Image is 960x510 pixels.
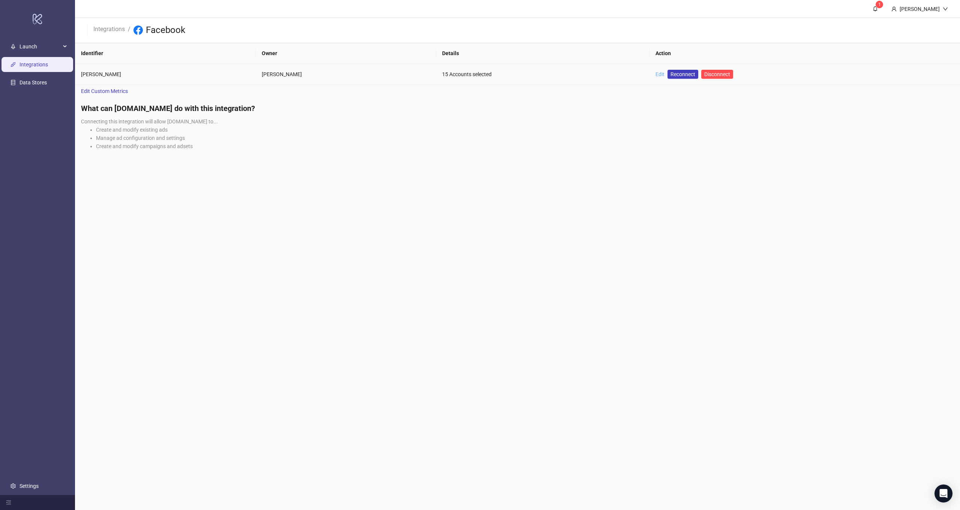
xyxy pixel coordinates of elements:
span: Reconnect [670,70,695,78]
a: Settings [19,483,39,489]
span: rocket [10,44,16,49]
div: 15 Accounts selected [442,70,643,78]
th: Details [436,43,649,64]
h4: What can [DOMAIN_NAME] do with this integration? [81,103,954,114]
span: 1 [878,2,881,7]
span: Connecting this integration will allow [DOMAIN_NAME] to... [81,118,218,124]
span: Edit Custom Metrics [81,87,128,95]
a: Edit [655,71,664,77]
h3: Facebook [146,24,185,36]
a: Edit Custom Metrics [75,85,134,97]
div: [PERSON_NAME] [897,5,943,13]
th: Identifier [75,43,256,64]
span: down [943,6,948,12]
a: Integrations [92,24,126,33]
a: Data Stores [19,80,47,86]
span: Launch [19,39,61,54]
span: Disconnect [704,71,730,77]
span: bell [873,6,878,11]
div: Open Intercom Messenger [934,484,952,502]
div: [PERSON_NAME] [81,70,250,78]
th: Owner [256,43,436,64]
li: Create and modify existing ads [96,126,954,134]
span: menu-fold [6,500,11,505]
th: Action [649,43,960,64]
div: [PERSON_NAME] [262,70,430,78]
sup: 1 [876,1,883,8]
li: Create and modify campaigns and adsets [96,142,954,150]
button: Disconnect [701,70,733,79]
span: user [891,6,897,12]
li: Manage ad configuration and settings [96,134,954,142]
li: / [128,24,130,36]
a: Reconnect [667,70,698,79]
a: Integrations [19,62,48,68]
